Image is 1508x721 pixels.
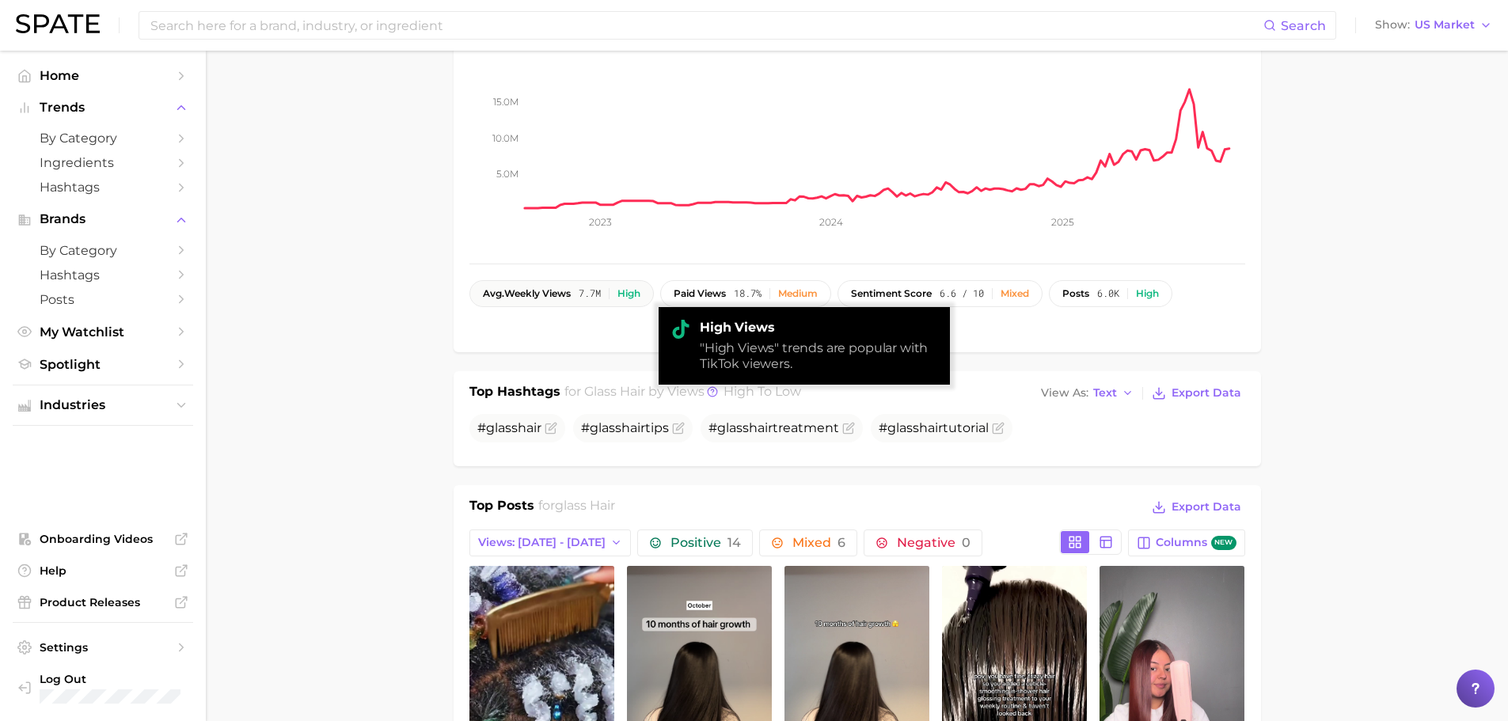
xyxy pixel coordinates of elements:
tspan: 10.0m [492,132,518,144]
a: Hashtags [13,175,193,199]
span: weekly views [483,288,571,299]
span: Industries [40,398,166,412]
span: new [1211,536,1236,551]
button: Export Data [1148,382,1244,404]
tspan: 2023 [588,216,611,228]
a: Hashtags [13,263,193,287]
span: 0 [962,535,971,550]
abbr: average [483,287,504,299]
span: hair [749,420,773,435]
button: paid views18.7%Medium [660,280,831,307]
span: Help [40,564,166,578]
span: Hashtags [40,268,166,283]
span: US Market [1415,21,1475,29]
span: glass hair [555,498,615,513]
span: paid views [674,288,726,299]
span: View As [1041,389,1088,397]
span: hair [919,420,943,435]
button: View AsText [1037,383,1138,404]
tspan: 5.0m [496,168,518,180]
span: glass hair [584,384,645,399]
a: Posts [13,287,193,312]
a: Onboarding Videos [13,527,193,551]
button: sentiment score6.6 / 10Mixed [838,280,1043,307]
span: hair [518,420,541,435]
button: Industries [13,393,193,417]
span: posts [1062,288,1089,299]
tspan: 2025 [1051,216,1074,228]
span: Product Releases [40,595,166,609]
span: Brands [40,212,166,226]
button: Views: [DATE] - [DATE] [469,529,632,556]
strong: High Views [700,320,937,336]
span: Negative [897,537,971,549]
span: Ingredients [40,155,166,170]
button: ShowUS Market [1371,15,1496,36]
button: Flag as miscategorized or irrelevant [672,422,685,434]
button: Columnsnew [1128,529,1244,556]
span: 7.7m [579,288,601,299]
a: Log out. Currently logged in with e-mail laura.epstein@givaudan.com. [13,667,193,708]
span: 6 [838,535,845,550]
span: Positive [670,537,741,549]
span: Show [1375,21,1410,29]
span: Views: [DATE] - [DATE] [478,536,606,549]
div: High [617,288,640,299]
span: Settings [40,640,166,655]
span: high to low [724,384,801,399]
span: Spotlight [40,357,166,372]
span: Hashtags [40,180,166,195]
img: SPATE [16,14,100,33]
a: My Watchlist [13,320,193,344]
a: Help [13,559,193,582]
span: Trends [40,101,166,115]
span: hair [621,420,645,435]
tspan: 2024 [819,216,843,228]
a: by Category [13,238,193,263]
span: 14 [727,535,741,550]
span: by Category [40,243,166,258]
span: 6.0k [1097,288,1119,299]
span: sentiment score [851,288,932,299]
span: 18.7% [734,288,762,299]
span: Posts [40,292,166,307]
a: Product Releases [13,590,193,614]
button: Trends [13,96,193,120]
span: Text [1093,389,1117,397]
span: glass [887,420,919,435]
span: glass [590,420,621,435]
span: My Watchlist [40,324,166,340]
span: Export Data [1172,386,1241,400]
span: glass [717,420,749,435]
span: by Category [40,131,166,146]
span: # tutorial [879,420,989,435]
a: Home [13,63,193,88]
div: High [1136,288,1159,299]
span: Columns [1156,536,1236,551]
tspan: 15.0m [493,96,518,108]
span: Log Out [40,672,201,686]
button: posts6.0kHigh [1049,280,1172,307]
button: Brands [13,207,193,231]
span: Home [40,68,166,83]
button: Flag as miscategorized or irrelevant [842,422,855,434]
span: Search [1281,18,1326,33]
a: by Category [13,126,193,150]
span: glass [486,420,518,435]
input: Search here for a brand, industry, or ingredient [149,12,1263,39]
button: Export Data [1148,496,1244,518]
a: Ingredients [13,150,193,175]
span: # [477,420,541,435]
a: Settings [13,636,193,659]
button: Flag as miscategorized or irrelevant [992,422,1005,434]
span: Onboarding Videos [40,532,166,546]
div: "High Views" trends are popular with TikTok viewers. [700,340,937,372]
h1: Top Hashtags [469,382,560,404]
div: Medium [778,288,818,299]
span: 6.6 / 10 [940,288,984,299]
button: Flag as miscategorized or irrelevant [545,422,557,434]
span: Export Data [1172,500,1241,514]
a: Spotlight [13,352,193,377]
span: Mixed [792,537,845,549]
button: avg.weekly views7.7mHigh [469,280,654,307]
